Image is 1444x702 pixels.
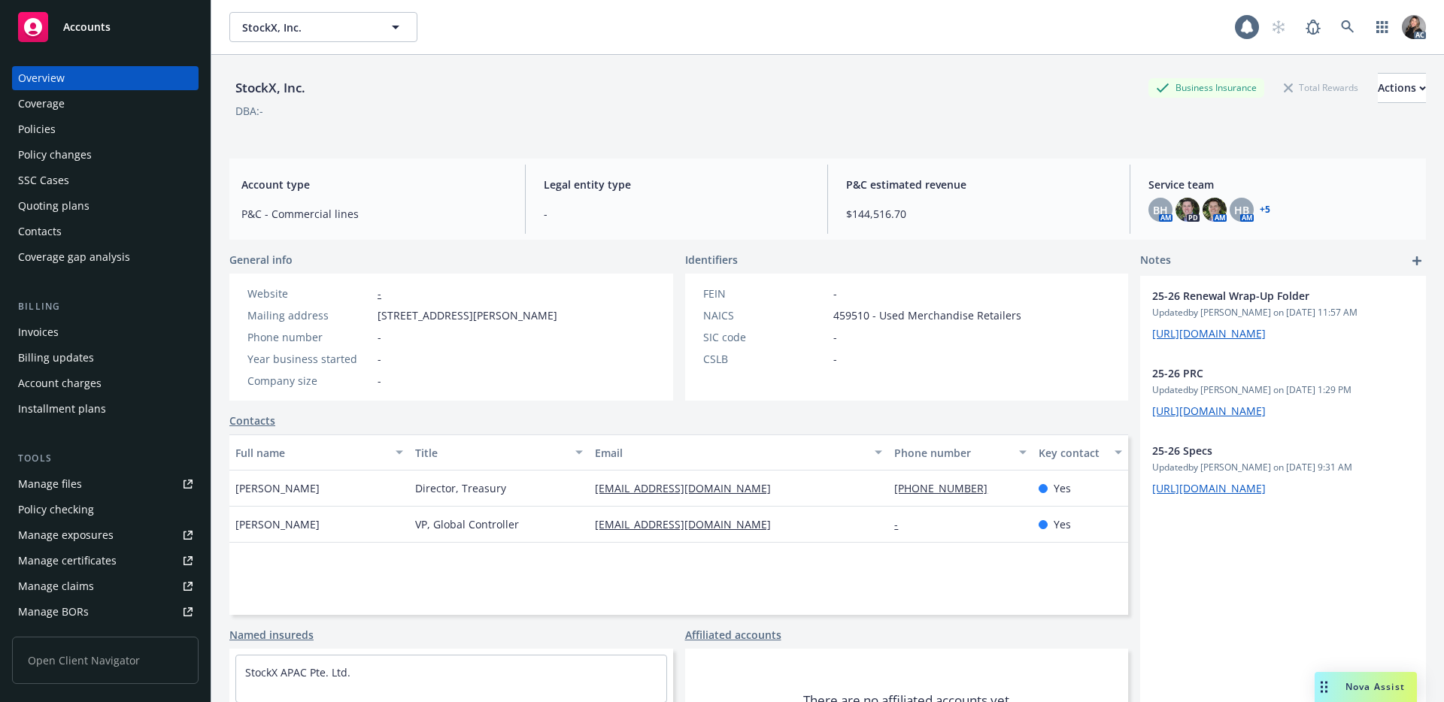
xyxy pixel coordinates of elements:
div: 25-26 PRCUpdatedby [PERSON_NAME] on [DATE] 1:29 PM[URL][DOMAIN_NAME] [1140,353,1426,431]
div: Tools [12,451,199,466]
div: Actions [1378,74,1426,102]
div: Coverage gap analysis [18,245,130,269]
a: Contacts [12,219,199,244]
div: Year business started [247,351,372,367]
div: Manage exposures [18,523,114,547]
a: Contacts [229,413,275,428]
div: Manage BORs [18,600,89,624]
a: Policies [12,117,199,141]
span: Legal entity type [544,177,809,192]
span: 25-26 PRC [1152,365,1375,381]
span: - [378,373,381,389]
span: [PERSON_NAME] [235,480,320,496]
a: Report a Bug [1298,12,1328,42]
div: FEIN [703,286,827,301]
a: [PHONE_NUMBER] [894,481,1000,495]
span: 25-26 Specs [1152,443,1375,458]
span: HB [1234,202,1249,218]
div: Mailing address [247,307,372,323]
div: Manage files [18,472,82,496]
a: Named insureds [229,627,314,643]
button: Title [409,434,589,471]
span: Updated by [PERSON_NAME] on [DATE] 11:57 AM [1152,306,1414,319]
span: Yes [1054,480,1071,496]
div: 25-26 Renewal Wrap-Up FolderUpdatedby [PERSON_NAME] on [DATE] 11:57 AM[URL][DOMAIN_NAME] [1140,276,1426,353]
div: Title [415,445,566,461]
span: Account type [241,177,507,192]
span: 459510 - Used Merchandise Retailers [833,307,1021,323]
div: Invoices [18,320,59,344]
a: [URL][DOMAIN_NAME] [1152,404,1266,418]
div: Business Insurance [1148,78,1264,97]
div: Phone number [894,445,1009,461]
div: Company size [247,373,372,389]
span: Open Client Navigator [12,637,199,684]
div: SIC code [703,329,827,345]
a: [URL][DOMAIN_NAME] [1152,326,1266,340]
span: Service team [1148,177,1414,192]
div: Drag to move [1315,672,1333,702]
span: P&C - Commercial lines [241,206,507,222]
div: Contacts [18,219,62,244]
a: Coverage [12,92,199,116]
div: Account charges [18,371,102,395]
span: Identifiers [685,252,738,268]
div: Manage certificates [18,549,117,573]
span: VP, Global Controller [415,516,519,532]
a: Quoting plans [12,194,199,218]
span: BH [1153,202,1168,218]
div: Installment plans [18,397,106,421]
span: - [544,206,809,222]
button: Key contact [1033,434,1128,471]
div: Key contact [1039,445,1106,461]
div: Policy changes [18,143,92,167]
a: Manage BORs [12,600,199,624]
a: Account charges [12,371,199,395]
div: Billing updates [18,346,94,370]
span: Manage exposures [12,523,199,547]
span: - [378,329,381,345]
a: Policy checking [12,498,199,522]
span: $144,516.70 [846,206,1112,222]
div: Email [595,445,866,461]
span: - [833,286,837,301]
span: [STREET_ADDRESS][PERSON_NAME] [378,307,557,323]
span: 25-26 Renewal Wrap-Up Folder [1152,288,1375,304]
button: Actions [1378,73,1426,103]
span: Updated by [PERSON_NAME] on [DATE] 1:29 PM [1152,383,1414,397]
div: 25-26 SpecsUpdatedby [PERSON_NAME] on [DATE] 9:31 AM[URL][DOMAIN_NAME] [1140,431,1426,508]
a: - [894,517,910,531]
div: Policy checking [18,498,94,522]
span: - [833,351,837,367]
div: Website [247,286,372,301]
a: StockX APAC Pte. Ltd. [245,665,350,679]
a: Coverage gap analysis [12,245,199,269]
span: Director, Treasury [415,480,506,496]
a: Accounts [12,6,199,48]
img: photo [1176,198,1200,222]
span: P&C estimated revenue [846,177,1112,192]
span: Nova Assist [1345,680,1405,693]
a: SSC Cases [12,168,199,192]
div: CSLB [703,351,827,367]
img: photo [1203,198,1227,222]
a: Invoices [12,320,199,344]
img: photo [1402,15,1426,39]
a: [EMAIL_ADDRESS][DOMAIN_NAME] [595,481,783,495]
span: [PERSON_NAME] [235,516,320,532]
span: Yes [1054,516,1071,532]
a: Manage certificates [12,549,199,573]
span: - [833,329,837,345]
div: NAICS [703,307,827,323]
a: Billing updates [12,346,199,370]
button: StockX, Inc. [229,12,417,42]
a: Search [1333,12,1363,42]
a: [EMAIL_ADDRESS][DOMAIN_NAME] [595,517,783,531]
div: DBA: - [235,103,263,119]
div: Manage claims [18,574,94,598]
a: Policy changes [12,143,199,167]
a: add [1408,252,1426,270]
div: Quoting plans [18,194,89,218]
span: Accounts [63,21,111,33]
span: - [378,351,381,367]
